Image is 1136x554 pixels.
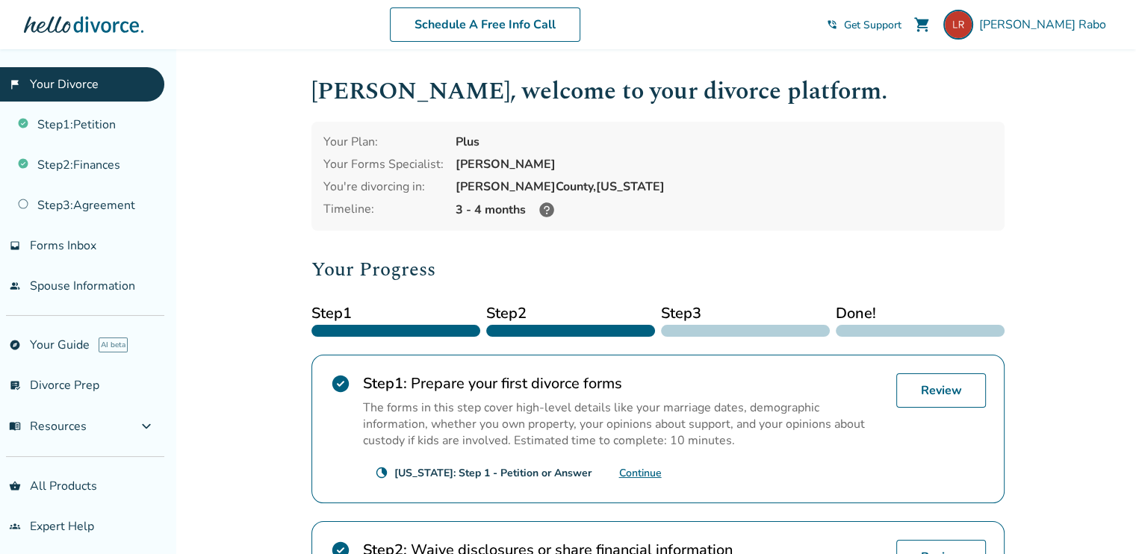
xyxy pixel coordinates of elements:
span: list_alt_check [9,379,21,391]
span: Resources [9,418,87,435]
span: menu_book [9,420,21,432]
div: You're divorcing in: [323,178,444,195]
h2: Prepare your first divorce forms [363,373,884,393]
span: Forms Inbox [30,237,96,254]
span: phone_in_talk [826,19,838,31]
strong: Step 1 : [363,373,407,393]
span: shopping_basket [9,480,21,492]
a: Continue [619,466,662,480]
span: people [9,280,21,292]
span: Done! [836,302,1005,325]
div: 3 - 4 months [456,201,993,219]
div: Timeline: [323,201,444,219]
span: groups [9,520,21,532]
div: Your Forms Specialist: [323,156,444,172]
div: [PERSON_NAME] [456,156,993,172]
span: clock_loader_40 [375,466,388,479]
div: Plus [456,134,993,150]
iframe: Chat Widget [1061,482,1136,554]
span: flag_2 [9,78,21,90]
a: phone_in_talkGet Support [826,18,901,32]
span: Step 3 [661,302,830,325]
img: Luis Rabo [943,10,973,40]
span: [PERSON_NAME] Rabo [979,16,1112,33]
div: Your Plan: [323,134,444,150]
span: shopping_cart [913,16,931,34]
span: explore [9,339,21,351]
h1: [PERSON_NAME] , welcome to your divorce platform. [311,73,1005,110]
div: [PERSON_NAME] County, [US_STATE] [456,178,993,195]
span: expand_more [137,417,155,435]
div: [US_STATE]: Step 1 - Petition or Answer [394,466,592,480]
span: Step 2 [486,302,655,325]
a: Schedule A Free Info Call [390,7,580,42]
span: AI beta [99,337,128,352]
span: inbox [9,240,21,252]
p: The forms in this step cover high-level details like your marriage dates, demographic information... [363,399,884,449]
a: Review [896,373,986,408]
span: check_circle [330,373,351,394]
span: Get Support [844,18,901,32]
span: Step 1 [311,302,480,325]
h2: Your Progress [311,255,1005,284]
